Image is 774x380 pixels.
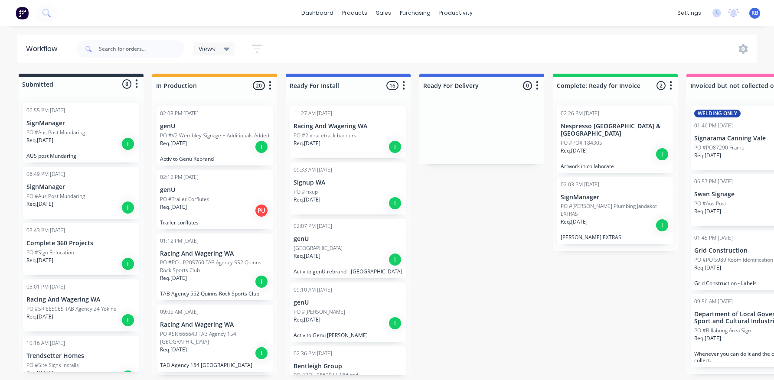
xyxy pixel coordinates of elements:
p: genU [294,235,403,243]
p: genU [160,186,269,194]
p: Activ to Genu [PERSON_NAME] [294,332,403,338]
p: PO #Aus Post Mundaring [26,129,85,136]
div: 01:45 PM [DATE] [694,234,733,242]
p: Req. [DATE] [160,346,187,354]
p: [PERSON_NAME] EXTRAS [561,234,670,240]
div: products [338,6,372,19]
p: SignManager [26,120,136,127]
p: PO #V2 Wembley Signage + Additionals Added [160,132,269,140]
div: I [388,196,402,210]
p: Req. [DATE] [26,136,53,144]
div: I [655,147,669,161]
div: I [255,140,268,154]
p: SignManager [561,194,670,201]
p: genU [160,123,269,130]
p: PO #SR 665965 TAB Agency 24 Yokine [26,305,117,313]
div: 02:07 PM [DATE]genU[GEOGRAPHIC_DATA]Req.[DATE]IActiv to genU rebrand - [GEOGRAPHIC_DATA] [290,219,406,278]
div: 06:49 PM [DATE]SignManagerPO #Aus Post MundaringReq.[DATE]I [23,167,139,219]
p: Req. [DATE] [26,200,53,208]
div: I [255,275,268,289]
p: PO #SR 666643 TAB Agency 154 [GEOGRAPHIC_DATA] [160,330,269,346]
div: 03:01 PM [DATE] [26,283,65,291]
div: 03:43 PM [DATE]Complete 360 ProjectsPO #Sign RelocationReq.[DATE]I [23,223,139,275]
p: Req. [DATE] [26,313,53,321]
div: sales [372,6,395,19]
div: I [388,140,402,154]
div: 09:33 AM [DATE]Signup WAPO #FixupReq.[DATE]I [290,162,406,214]
p: Req. [DATE] [561,147,588,155]
div: I [121,201,135,214]
p: Activ to genU rebrand - [GEOGRAPHIC_DATA] [294,268,403,275]
p: Req. [DATE] [694,335,721,342]
div: I [121,313,135,327]
p: Nespresso [GEOGRAPHIC_DATA] & [GEOGRAPHIC_DATA] [561,123,670,137]
div: productivity [435,6,477,19]
p: Racing And Wagering WA [294,123,403,130]
div: I [121,257,135,271]
div: 01:46 PM [DATE] [694,122,733,130]
p: Req. [DATE] [694,208,721,215]
p: Racing And Wagering WA [160,250,269,257]
div: I [388,316,402,330]
div: 06:57 PM [DATE] [694,178,733,185]
span: Views [199,44,215,53]
div: 06:49 PM [DATE] [26,170,65,178]
div: 06:55 PM [DATE] [26,107,65,114]
a: dashboard [297,6,338,19]
p: PO #2 x racetrack banners [294,132,356,140]
div: 09:10 AM [DATE] [294,286,332,294]
div: 03:43 PM [DATE] [26,227,65,234]
p: PO #Aus Post Mundaring [26,192,85,200]
div: 01:12 PM [DATE] [160,237,199,245]
p: SignManager [26,183,136,191]
p: PO #Fixup [294,188,318,196]
div: 11:27 AM [DATE] [294,110,332,117]
p: PO #Sign Relocation [26,249,74,257]
p: Signup WA [294,179,403,186]
div: 02:08 PM [DATE]genUPO #V2 Wembley Signage + Additionals AddedReq.[DATE]IActiv to Genu Rebrand [157,106,273,166]
iframe: Intercom live chat [745,351,765,371]
p: PO #[PERSON_NAME] [294,308,345,316]
p: Trailer corflutes [160,219,269,226]
p: Bentleigh Group [294,363,403,370]
span: RB [751,9,758,17]
div: 02:26 PM [DATE] [561,110,599,117]
p: Req. [DATE] [561,218,588,226]
img: Factory [16,6,29,19]
div: 09:05 AM [DATE] [160,308,199,316]
p: Req. [DATE] [294,316,320,324]
p: Req. [DATE] [294,140,320,147]
p: PO #Aus Post [694,200,726,208]
div: 02:03 PM [DATE] [561,181,599,188]
div: 09:10 AM [DATE]genUPO #[PERSON_NAME]Req.[DATE]IActiv to Genu [PERSON_NAME] [290,283,406,342]
div: I [388,253,402,266]
div: 09:33 AM [DATE] [294,166,332,174]
div: 03:01 PM [DATE]Racing And Wagering WAPO #SR 665965 TAB Agency 24 YokineReq.[DATE]I [23,279,139,331]
div: 02:07 PM [DATE] [294,222,332,230]
div: I [655,218,669,232]
p: Req. [DATE] [160,274,187,282]
p: PO #Billabong Area Sign [694,327,751,335]
p: [GEOGRAPHIC_DATA] [294,244,343,252]
div: 09:56 AM [DATE] [694,298,733,305]
p: Activ to Genu Rebrand [160,156,269,162]
p: Trendsetter Homes [26,352,136,360]
p: Req. [DATE] [694,264,721,272]
p: genU [294,299,403,306]
p: PO #[PERSON_NAME] Plumbing Jandakot EXTRAS [561,202,670,218]
p: TAB Agency 154 [GEOGRAPHIC_DATA] [160,362,269,368]
div: Workflow [26,44,62,54]
div: purchasing [395,6,435,19]
p: Req. [DATE] [694,152,721,159]
p: Req. [DATE] [294,252,320,260]
div: 09:05 AM [DATE]Racing And Wagering WAPO #SR 666643 TAB Agency 154 [GEOGRAPHIC_DATA]Req.[DATE]ITAB... [157,305,273,372]
div: 02:08 PM [DATE] [160,110,199,117]
div: 02:36 PM [DATE] [294,350,332,357]
div: 10:16 AM [DATE] [26,339,65,347]
p: Racing And Wagering WA [160,321,269,328]
input: Search for orders... [99,40,185,58]
div: I [121,137,135,151]
div: settings [673,6,705,19]
div: 02:12 PM [DATE]genUPO #Trailer CorflutesReq.[DATE]PUTrailer corflutes [157,170,273,229]
p: Req. [DATE] [160,140,187,147]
